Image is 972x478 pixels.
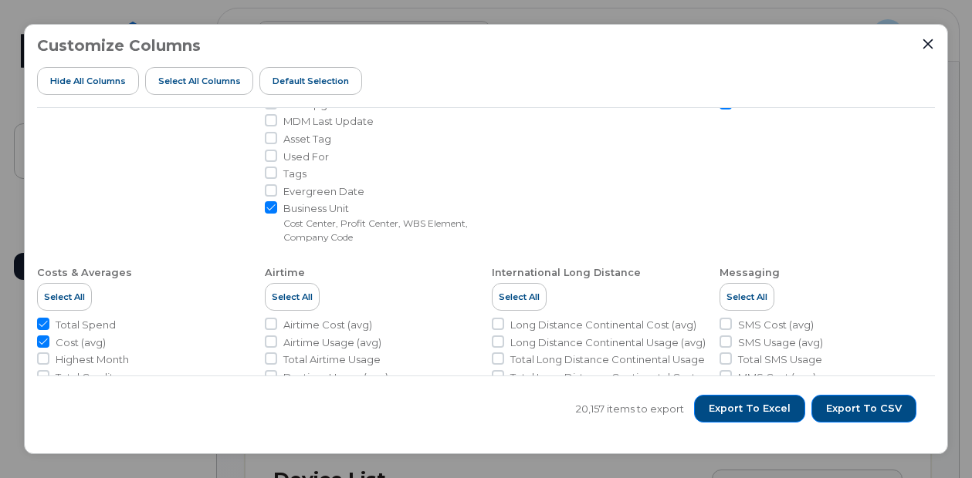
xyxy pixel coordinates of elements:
span: Long Distance Continental Cost (avg) [510,318,696,332]
button: Hide All Columns [37,67,139,95]
button: Select All [720,283,774,311]
iframe: Messenger Launcher [905,411,960,466]
span: SMS Usage (avg) [738,335,823,350]
span: 20,157 items to export [576,402,684,416]
div: Airtime [265,266,305,280]
button: Default Selection [259,67,362,95]
span: Total Airtime Usage [283,352,381,367]
div: Messaging [720,266,780,280]
span: Used For [283,150,329,164]
span: Select All [726,291,767,303]
button: Export to Excel [694,395,805,422]
button: Select All [492,283,547,311]
span: Total Spend [56,318,116,332]
span: Total Long Distance Continental Cost [510,370,696,385]
button: Select all Columns [145,67,254,95]
span: Default Selection [273,75,349,87]
div: Costs & Averages [37,266,132,280]
span: Select All [499,291,540,303]
button: Select All [37,283,92,311]
button: Select All [265,283,320,311]
button: Export to CSV [811,395,916,422]
span: SMS Cost (avg) [738,318,814,332]
span: Total Long Distance Continental Usage [510,352,705,367]
span: Daytime Usage (avg) [283,370,388,385]
span: Total Credits [56,370,118,385]
span: Airtime Usage (avg) [283,335,381,350]
span: Export to CSV [826,402,902,416]
span: Select all Columns [158,75,241,87]
span: MMS Cost (avg) [738,370,816,385]
span: Airtime Cost (avg) [283,318,372,332]
button: Close [921,37,935,51]
span: Cost (avg) [56,335,106,350]
span: Tags [283,167,307,181]
span: Select All [44,291,85,303]
div: International Long Distance [492,266,641,280]
span: Export to Excel [709,402,791,416]
span: Select All [272,291,313,303]
span: Long Distance Continental Usage (avg) [510,335,706,350]
span: Highest Month [56,352,129,367]
small: Cost Center, Profit Center, WBS Element, Company Code [283,217,468,244]
span: Total SMS Usage [738,352,822,367]
span: MDM Last Update [283,114,374,129]
h3: Customize Columns [37,37,201,54]
span: Evergreen Date [283,184,364,199]
span: Business Unit [283,201,480,216]
span: Asset Tag [283,132,331,146]
span: Hide All Columns [50,75,126,87]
